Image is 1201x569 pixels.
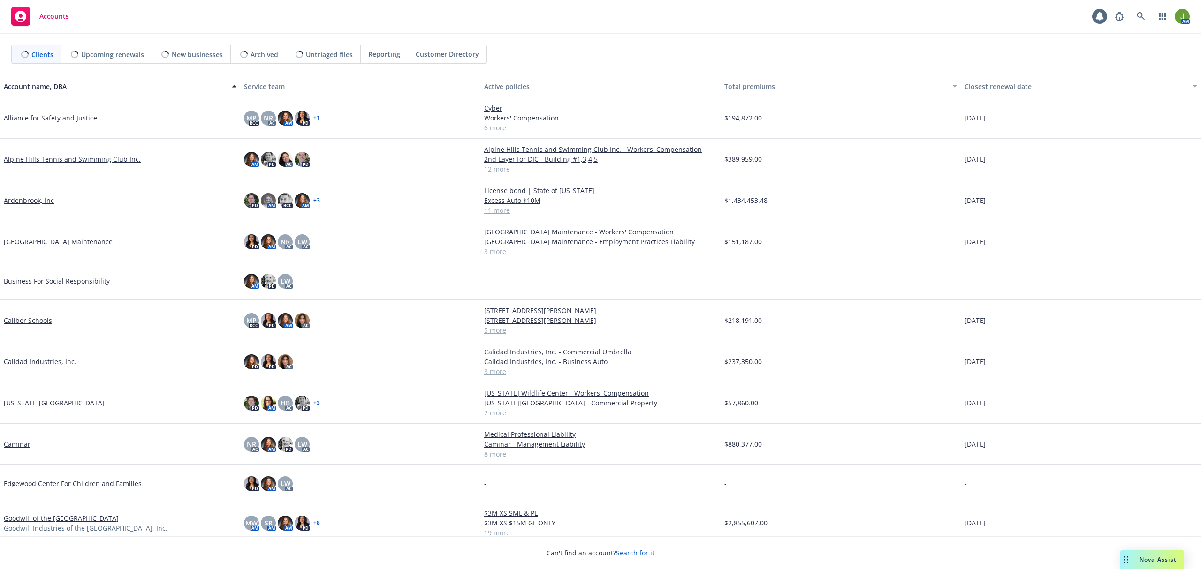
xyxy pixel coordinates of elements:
[1153,7,1172,26] a: Switch app
[281,479,290,488] span: LW
[4,113,97,123] a: Alliance for Safety and Justice
[965,518,986,528] span: [DATE]
[278,193,293,208] img: photo
[484,82,717,91] div: Active policies
[4,398,105,408] a: [US_STATE][GEOGRAPHIC_DATA]
[295,396,310,411] img: photo
[484,367,717,376] a: 3 more
[484,103,717,113] a: Cyber
[1132,7,1150,26] a: Search
[1110,7,1129,26] a: Report a Bug
[1120,550,1132,569] div: Drag to move
[965,82,1187,91] div: Closest renewal date
[965,357,986,367] span: [DATE]
[484,315,717,325] a: [STREET_ADDRESS][PERSON_NAME]
[278,516,293,531] img: photo
[484,347,717,357] a: Calidad Industries, Inc. - Commercial Umbrella
[484,518,717,528] a: $3M XS $15M GL ONLY
[484,164,717,174] a: 12 more
[313,520,320,526] a: + 8
[965,439,986,449] span: [DATE]
[278,111,293,126] img: photo
[1140,555,1177,563] span: Nova Assist
[4,237,113,247] a: [GEOGRAPHIC_DATA] Maintenance
[724,315,762,325] span: $218,191.00
[965,154,986,164] span: [DATE]
[1175,9,1190,24] img: photo
[244,396,259,411] img: photo
[4,315,52,325] a: Caliber Schools
[724,276,727,286] span: -
[1120,550,1184,569] button: Nova Assist
[965,276,967,286] span: -
[31,50,53,60] span: Clients
[484,528,717,538] a: 19 more
[244,234,259,249] img: photo
[724,518,768,528] span: $2,855,607.00
[261,274,276,289] img: photo
[484,247,717,256] a: 3 more
[261,193,276,208] img: photo
[724,237,762,247] span: $151,187.00
[278,437,293,452] img: photo
[313,115,320,121] a: + 1
[484,205,717,215] a: 11 more
[721,75,961,97] button: Total premiums
[484,398,717,408] a: [US_STATE][GEOGRAPHIC_DATA] - Commercial Property
[484,408,717,418] a: 2 more
[4,82,226,91] div: Account name, DBA
[297,439,307,449] span: LW
[724,357,762,367] span: $237,350.00
[246,113,257,123] span: MP
[313,400,320,406] a: + 3
[484,357,717,367] a: Calidad Industries, Inc. - Business Auto
[246,315,257,325] span: MP
[265,518,273,528] span: SR
[484,195,717,205] a: Excess Auto $10M
[484,449,717,459] a: 8 more
[547,548,654,558] span: Can't find an account?
[484,123,717,133] a: 6 more
[261,234,276,249] img: photo
[965,315,986,325] span: [DATE]
[244,193,259,208] img: photo
[240,75,480,97] button: Service team
[244,152,259,167] img: photo
[4,439,30,449] a: Caminar
[4,513,119,523] a: Goodwill of the [GEOGRAPHIC_DATA]
[295,111,310,126] img: photo
[724,195,768,205] span: $1,434,453.48
[261,476,276,491] img: photo
[278,152,293,167] img: photo
[244,476,259,491] img: photo
[295,516,310,531] img: photo
[261,396,276,411] img: photo
[4,154,141,164] a: Alpine Hills Tennis and Swimming Club Inc.
[484,227,717,237] a: [GEOGRAPHIC_DATA] Maintenance - Workers' Compensation
[484,237,717,247] a: [GEOGRAPHIC_DATA] Maintenance - Employment Practices Liability
[4,195,54,205] a: Ardenbrook, Inc
[724,479,727,488] span: -
[484,388,717,398] a: [US_STATE] Wildlife Center - Workers' Compensation
[484,479,486,488] span: -
[965,195,986,205] span: [DATE]
[965,479,967,488] span: -
[281,237,290,247] span: NR
[245,518,258,528] span: MW
[295,193,310,208] img: photo
[281,398,290,408] span: HB
[484,276,486,286] span: -
[4,479,142,488] a: Edgewood Center For Children and Families
[39,13,69,20] span: Accounts
[961,75,1201,97] button: Closest renewal date
[251,50,278,60] span: Archived
[278,313,293,328] img: photo
[264,113,273,123] span: NR
[247,439,256,449] span: NR
[484,429,717,439] a: Medical Professional Liability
